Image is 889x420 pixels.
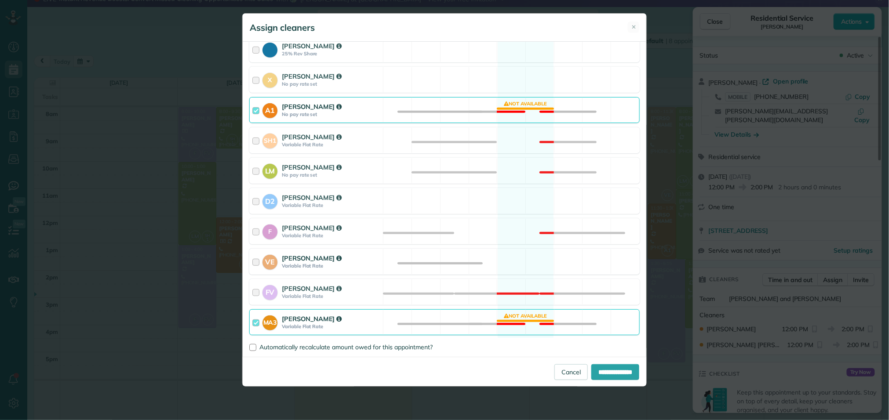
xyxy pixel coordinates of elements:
[282,42,342,50] strong: [PERSON_NAME]
[282,263,380,269] strong: Variable Flat Rate
[282,193,342,202] strong: [PERSON_NAME]
[282,72,342,80] strong: [PERSON_NAME]
[282,315,342,323] strong: [PERSON_NAME]
[282,202,380,208] strong: Variable Flat Rate
[262,224,277,236] strong: F
[262,73,277,85] strong: X
[262,103,277,116] strong: A1
[262,194,277,206] strong: D2
[262,164,277,176] strong: LM
[282,81,380,87] strong: No pay rate set
[262,134,277,145] strong: SH1
[259,343,433,351] span: Automatically recalculate amount owed for this appointment?
[282,163,342,171] strong: [PERSON_NAME]
[282,111,380,117] strong: No pay rate set
[282,224,342,232] strong: [PERSON_NAME]
[282,293,380,299] strong: Variable Flat Rate
[282,172,380,178] strong: No pay rate set
[262,315,277,327] strong: MA3
[282,133,342,141] strong: [PERSON_NAME]
[282,232,380,239] strong: Variable Flat Rate
[631,23,636,31] span: ✕
[262,255,277,267] strong: VE
[282,284,342,293] strong: [PERSON_NAME]
[282,141,380,148] strong: Variable Flat Rate
[262,285,277,297] strong: FV
[554,364,588,380] a: Cancel
[282,323,380,329] strong: Variable Flat Rate
[282,51,380,57] strong: 25% Rev Share
[282,254,342,262] strong: [PERSON_NAME]
[282,102,342,111] strong: [PERSON_NAME]
[250,22,315,34] h5: Assign cleaners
